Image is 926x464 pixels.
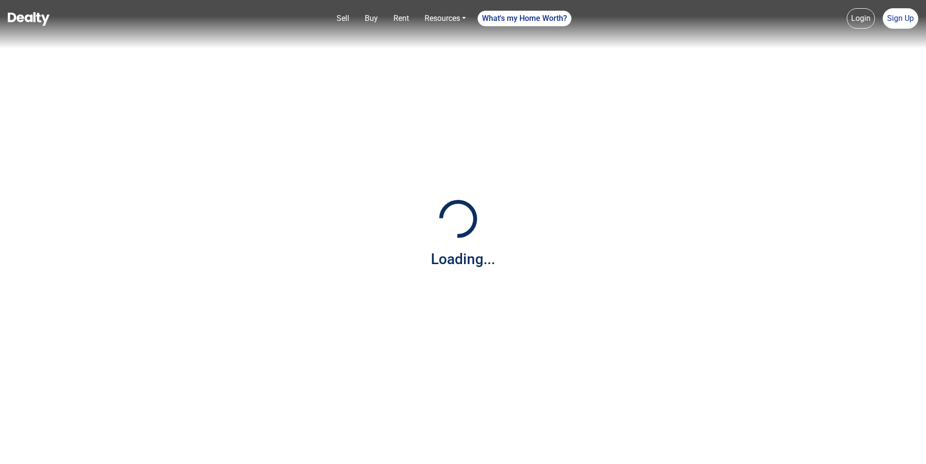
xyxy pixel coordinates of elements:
[434,195,482,243] img: Loading
[390,9,413,28] a: Rent
[883,8,918,29] a: Sign Up
[431,248,495,270] div: Loading...
[361,9,382,28] a: Buy
[847,8,875,29] a: Login
[421,9,470,28] a: Resources
[8,12,50,26] img: Dealty - Buy, Sell & Rent Homes
[478,11,571,26] a: What's my Home Worth?
[333,9,353,28] a: Sell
